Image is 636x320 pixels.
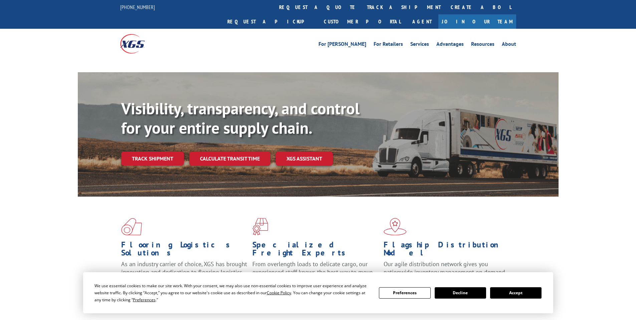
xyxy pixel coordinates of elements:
h1: Flooring Logistics Solutions [121,241,247,260]
img: xgs-icon-flagship-distribution-model-red [384,218,407,235]
img: xgs-icon-total-supply-chain-intelligence-red [121,218,142,235]
img: xgs-icon-focused-on-flooring-red [252,218,268,235]
button: Accept [490,287,542,299]
b: Visibility, transparency, and control for your entire supply chain. [121,98,360,138]
span: Our agile distribution network gives you nationwide inventory management on demand. [384,260,506,276]
a: Calculate transit time [189,151,270,166]
div: We use essential cookies to make our site work. With your consent, we may also use non-essential ... [94,282,371,303]
button: Preferences [379,287,430,299]
a: For [PERSON_NAME] [319,41,366,49]
a: For Retailers [374,41,403,49]
a: Agent [406,14,438,29]
a: Customer Portal [319,14,406,29]
a: Advantages [436,41,464,49]
span: As an industry carrier of choice, XGS has brought innovation and dedication to flooring logistics... [121,260,247,284]
a: Services [410,41,429,49]
a: Track shipment [121,151,184,166]
h1: Flagship Distribution Model [384,241,510,260]
a: About [502,41,516,49]
a: Request a pickup [222,14,319,29]
p: From overlength loads to delicate cargo, our experienced staff knows the best way to move your fr... [252,260,379,290]
span: Cookie Policy [267,290,291,296]
a: [PHONE_NUMBER] [120,4,155,10]
a: XGS ASSISTANT [276,151,333,166]
button: Decline [435,287,486,299]
div: Cookie Consent Prompt [83,272,553,313]
a: Resources [471,41,494,49]
span: Preferences [133,297,156,303]
a: Join Our Team [438,14,516,29]
h1: Specialized Freight Experts [252,241,379,260]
